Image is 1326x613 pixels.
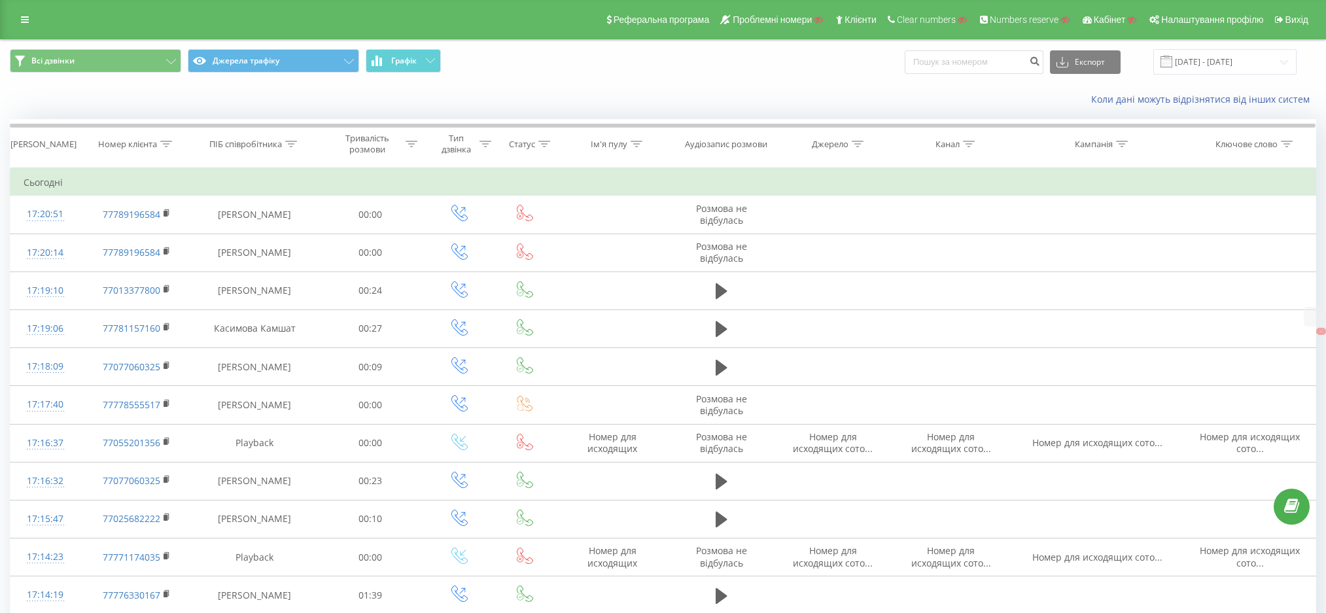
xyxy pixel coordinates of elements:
div: 17:19:10 [24,278,67,304]
span: Clear numbers [897,14,956,25]
span: Розмова не відбулась [696,430,747,455]
span: Номер для исходящих сото... [793,430,873,455]
span: Графік [391,56,417,65]
a: 77077060325 [103,360,160,373]
span: Номер для исходящих сото... [793,544,873,569]
span: Номер для исходящих сото... [911,430,991,455]
td: Сьогодні [10,169,1316,196]
td: [PERSON_NAME] [194,196,316,234]
td: Playback [194,424,316,462]
a: 77789196584 [103,208,160,220]
div: Номер клієнта [98,139,157,150]
span: Розмова не відбулась [696,202,747,226]
div: 17:18:09 [24,354,67,379]
div: 17:14:19 [24,582,67,608]
span: Numbers reserve [990,14,1058,25]
button: X [1316,328,1326,335]
div: Аудіозапис розмови [685,139,767,150]
span: Вихід [1285,14,1308,25]
div: Тип дзвінка [436,133,476,155]
a: Коли дані можуть відрізнятися вiд інших систем [1091,93,1316,105]
td: [PERSON_NAME] [194,348,316,386]
div: 17:15:47 [24,506,67,532]
td: 00:24 [316,271,425,309]
td: 00:10 [316,500,425,538]
span: Розмова не відбулась [696,544,747,569]
td: 00:27 [316,309,425,347]
span: Розмова не відбулась [696,240,747,264]
span: Клієнти [845,14,877,25]
a: 77025682222 [103,512,160,525]
div: 17:20:51 [24,201,67,227]
td: [PERSON_NAME] [194,386,316,424]
a: 77778555517 [103,398,160,411]
span: Номер для исходящих сото... [1200,430,1300,455]
button: Експорт [1050,50,1121,74]
td: Номер для исходящих [556,538,670,576]
td: [PERSON_NAME] [194,234,316,271]
span: Налаштування профілю [1161,14,1263,25]
div: ПІБ співробітника [209,139,282,150]
div: 17:17:40 [24,392,67,417]
td: 00:09 [316,348,425,386]
div: 17:16:32 [24,468,67,494]
button: Графік [366,49,441,73]
td: [PERSON_NAME] [194,500,316,538]
td: 00:00 [316,234,425,271]
span: Кабінет [1094,14,1126,25]
a: 77771174035 [103,551,160,563]
td: 00:23 [316,462,425,500]
span: Номер для исходящих сото... [1032,551,1162,563]
td: 00:00 [316,424,425,462]
td: 00:00 [316,538,425,576]
td: Касимова Камшат [194,309,316,347]
td: [PERSON_NAME] [194,271,316,309]
span: Проблемні номери [733,14,812,25]
div: 17:16:37 [24,430,67,456]
span: Розмова не відбулась [696,393,747,417]
div: Ключове слово [1215,139,1278,150]
a: 77077060325 [103,474,160,487]
td: [PERSON_NAME] [194,462,316,500]
div: Кампанія [1075,139,1113,150]
a: 77013377800 [103,284,160,296]
div: Джерело [812,139,848,150]
div: Ім'я пулу [591,139,627,150]
div: [PERSON_NAME] [10,139,77,150]
div: 17:20:14 [24,240,67,266]
span: Номер для исходящих сото... [1200,544,1300,569]
a: 77789196584 [103,246,160,258]
a: 77776330167 [103,589,160,601]
button: Всі дзвінки [10,49,181,73]
button: Джерела трафіку [188,49,359,73]
div: 17:14:23 [24,544,67,570]
div: 17:19:06 [24,316,67,342]
span: Номер для исходящих сото... [911,544,991,569]
div: Статус [509,139,535,150]
td: 00:00 [316,386,425,424]
td: Номер для исходящих [556,424,670,462]
td: Playback [194,538,316,576]
div: Канал [935,139,960,150]
a: 77055201356 [103,436,160,449]
span: Всі дзвінки [31,56,75,66]
td: 00:00 [316,196,425,234]
span: Реферальна програма [614,14,710,25]
div: Тривалість розмови [332,133,402,155]
span: Номер для исходящих сото... [1032,436,1162,449]
a: 77781157160 [103,322,160,334]
input: Пошук за номером [905,50,1043,74]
